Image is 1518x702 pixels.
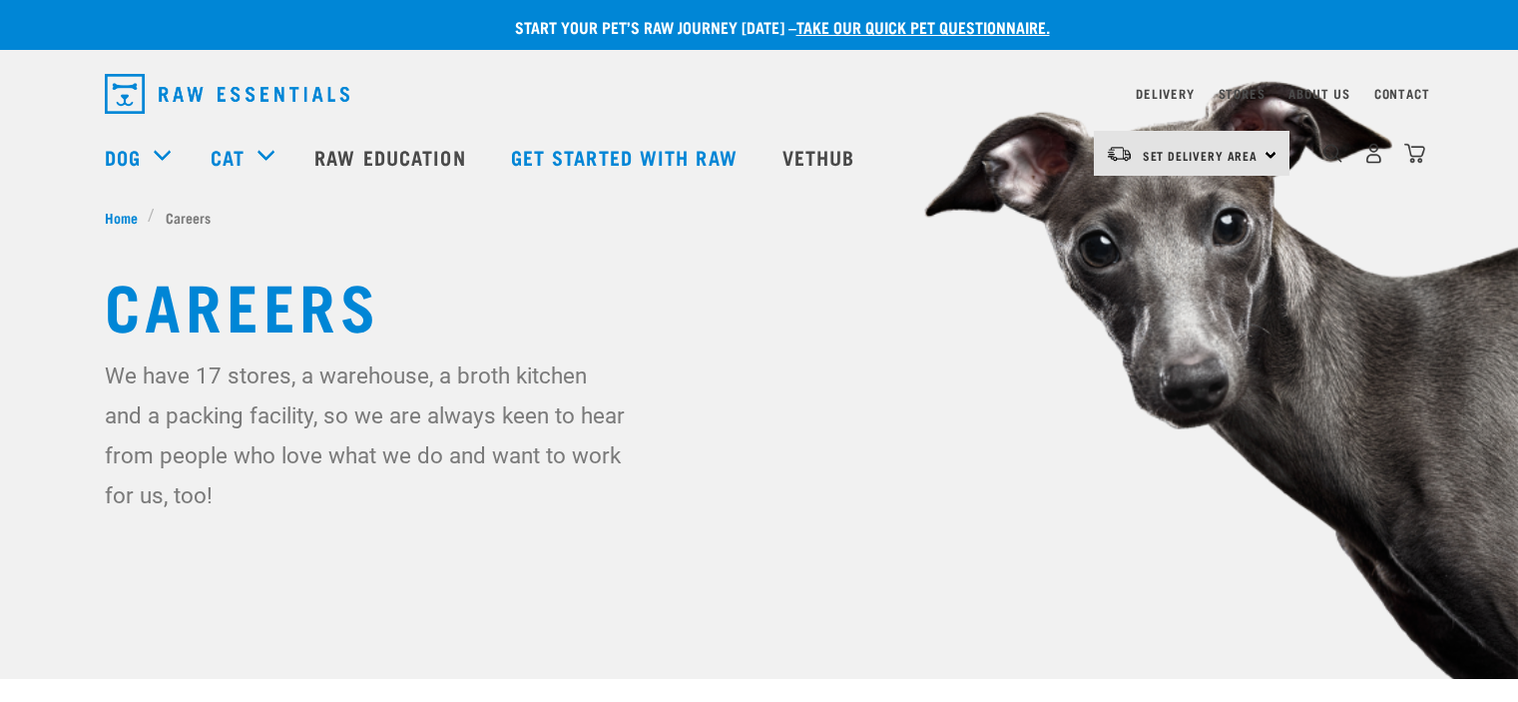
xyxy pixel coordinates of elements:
[1288,90,1349,97] a: About Us
[105,207,138,228] span: Home
[105,207,1414,228] nav: breadcrumbs
[1136,90,1194,97] a: Delivery
[105,207,149,228] a: Home
[105,268,1414,340] h1: Careers
[796,22,1050,31] a: take our quick pet questionnaire.
[1219,90,1265,97] a: Stores
[1323,144,1342,163] img: home-icon-1@2x.png
[211,142,245,172] a: Cat
[762,117,880,197] a: Vethub
[89,66,1430,122] nav: dropdown navigation
[1374,90,1430,97] a: Contact
[1106,145,1133,163] img: van-moving.png
[1143,152,1259,159] span: Set Delivery Area
[294,117,490,197] a: Raw Education
[105,355,629,515] p: We have 17 stores, a warehouse, a broth kitchen and a packing facility, so we are always keen to ...
[1363,143,1384,164] img: user.png
[105,142,141,172] a: Dog
[105,74,349,114] img: Raw Essentials Logo
[491,117,762,197] a: Get started with Raw
[1404,143,1425,164] img: home-icon@2x.png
